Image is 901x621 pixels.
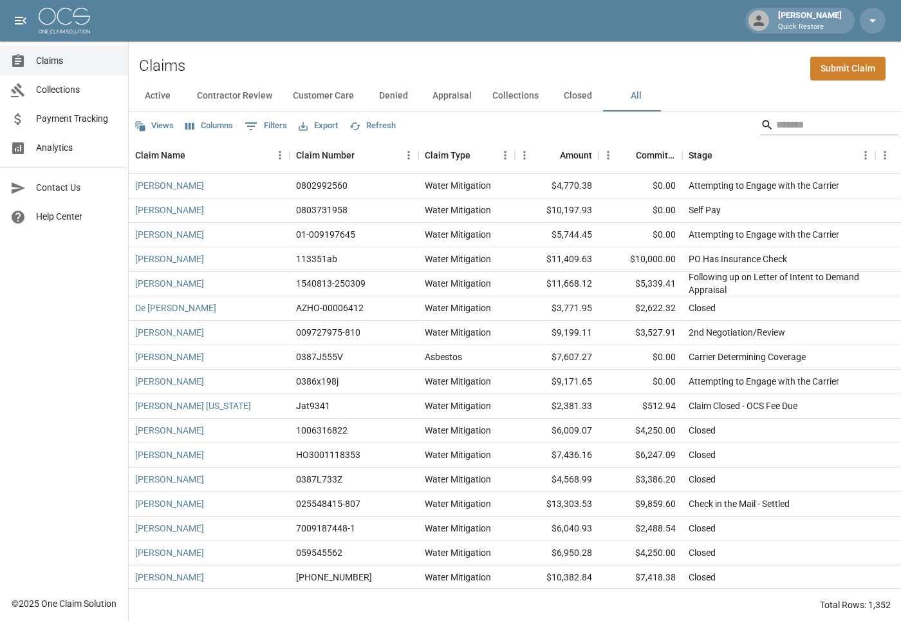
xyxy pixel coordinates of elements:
div: 01-009-044479 [296,571,372,584]
div: $10,197.93 [515,198,599,223]
button: Collections [482,81,549,111]
div: $3,386.20 [599,468,682,492]
a: [PERSON_NAME] [135,204,204,216]
img: ocs-logo-white-transparent.png [39,8,90,33]
div: Closed [689,571,716,584]
div: 0803731958 [296,204,348,216]
a: [PERSON_NAME] [135,546,204,559]
div: Closed [689,448,716,461]
div: $2,488.54 [599,517,682,541]
div: Water Mitigation [425,326,491,339]
div: Committed Amount [636,137,676,173]
a: [PERSON_NAME] [135,253,204,265]
div: $512.94 [599,394,682,419]
button: Menu [856,146,875,165]
a: [PERSON_NAME] [135,522,204,535]
button: Denied [364,81,422,111]
div: Claim Number [296,137,355,173]
div: $0.00 [599,345,682,370]
div: Closed [689,546,716,559]
div: 1006316822 [296,424,348,437]
div: Closed [689,424,716,437]
button: Show filters [241,116,290,137]
div: Water Mitigation [425,424,491,437]
div: 0387L733Z [296,473,342,486]
div: $6,247.09 [599,443,682,468]
div: Attempting to Engage with the Carrier [689,375,839,388]
div: PO Has Insurance Check [689,253,787,265]
div: Attempting to Engage with the Carrier [689,179,839,192]
a: [PERSON_NAME] [135,228,204,241]
button: Views [131,116,177,136]
div: $9,859.60 [599,492,682,517]
div: $4,250.00 [599,419,682,443]
span: Help Center [36,210,118,224]
div: Committed Amount [599,137,682,173]
div: Water Mitigation [425,546,491,559]
div: 7009187448-1 [296,522,355,535]
a: [PERSON_NAME] [135,424,204,437]
button: Sort [542,146,560,164]
button: Refresh [346,116,399,136]
div: Claim Type [418,137,515,173]
p: Quick Restore [778,22,842,33]
button: Closed [549,81,607,111]
button: All [607,81,665,111]
div: Water Mitigation [425,448,491,461]
button: Sort [470,146,488,164]
button: Menu [270,146,290,165]
button: Customer Care [283,81,364,111]
a: [PERSON_NAME] [US_STATE] [135,399,251,412]
button: Menu [399,146,418,165]
button: Sort [618,146,636,164]
button: Contractor Review [187,81,283,111]
div: Following up on Letter of Intent to Demand Appraisal [689,271,869,296]
div: Water Mitigation [425,179,491,192]
div: Amount [560,137,592,173]
div: $6,009.07 [515,419,599,443]
button: Menu [496,146,515,165]
span: Contact Us [36,181,118,195]
div: Water Mitigation [425,571,491,584]
div: 2nd Negotiation/Review [689,326,785,339]
div: Self Pay [689,204,721,216]
span: Analytics [36,141,118,155]
div: Water Mitigation [425,497,491,510]
a: [PERSON_NAME] [135,497,204,510]
div: Attempting to Engage with the Carrier [689,228,839,241]
div: $3,771.95 [515,296,599,321]
a: [PERSON_NAME] [135,326,204,339]
button: Sort [712,146,730,164]
button: open drawer [8,8,33,33]
a: [PERSON_NAME] [135,179,204,192]
div: $9,199.11 [515,321,599,345]
a: [PERSON_NAME] [135,571,204,584]
div: $0.00 [599,174,682,198]
a: De [PERSON_NAME] [135,301,216,314]
div: Water Mitigation [425,204,491,216]
div: 025548415-807 [296,497,360,510]
div: © 2025 One Claim Solution [12,597,116,610]
div: $0.00 [599,198,682,223]
div: $4,770.38 [515,174,599,198]
div: 01-009197645 [296,228,355,241]
div: Claim Closed - OCS Fee Due [689,399,797,412]
div: $11,409.63 [515,247,599,272]
div: $7,436.16 [515,443,599,468]
div: $5,339.41 [599,272,682,296]
h2: Claims [139,57,185,75]
div: Stage [689,137,712,173]
span: Collections [36,83,118,97]
div: $6,950.28 [515,541,599,566]
div: Carrier Determining Coverage [689,350,806,363]
div: Water Mitigation [425,277,491,290]
div: Amount [515,137,599,173]
div: $4,250.00 [599,541,682,566]
div: 0387J555V [296,350,343,363]
a: [PERSON_NAME] [135,375,204,388]
div: Check in the Mail - Settled [689,497,790,510]
div: Closed [689,522,716,535]
button: Export [295,116,341,136]
span: Claims [36,54,118,68]
span: Payment Tracking [36,112,118,126]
